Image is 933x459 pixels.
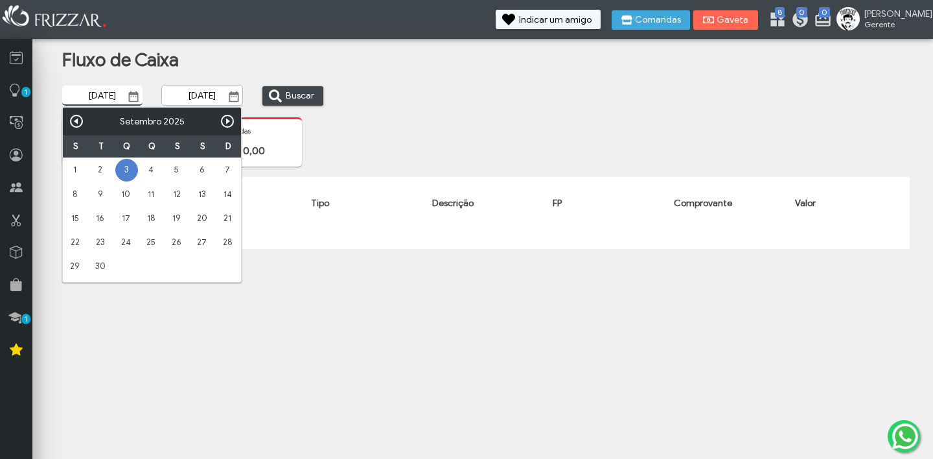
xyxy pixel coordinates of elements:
[148,141,155,152] span: Quin ta
[775,7,785,18] span: 8
[217,184,238,206] a: 14
[693,10,758,30] button: Gaveta
[496,10,601,29] button: Indicar um amigo
[864,19,923,29] span: Gerente
[796,7,807,18] span: 0
[864,8,923,19] span: [PERSON_NAME]
[791,10,804,31] a: 0
[789,177,910,230] th: Valor
[175,141,180,152] span: Sexta
[69,113,84,129] a: Anterior
[62,49,312,71] h1: Fluxo de Caixa
[89,232,111,253] a: 23
[200,141,205,152] span: Sábado
[64,208,86,230] a: 15
[262,86,323,106] button: Buscar
[890,421,921,452] img: whatsapp.png
[217,208,238,230] a: 21
[161,85,243,106] input: Data Final
[163,116,185,127] span: select year
[635,16,681,25] span: Comandas
[98,141,104,152] span: Terça
[426,177,547,230] th: Descrição
[62,86,143,106] input: Data Inicial
[21,314,30,324] span: 1
[64,232,86,253] a: 22
[141,159,162,181] a: 4
[519,16,592,25] span: Indicar um amigo
[166,208,187,230] a: 19
[166,232,187,253] a: 26
[795,198,816,209] span: Valor
[183,177,305,230] th: Data
[836,7,927,33] a: [PERSON_NAME] Gerente
[546,177,667,230] th: FP
[432,198,474,209] span: Descrição
[819,7,830,18] span: 0
[124,90,143,103] button: Show Calendar
[166,184,187,206] a: 12
[225,141,231,152] span: Domingo
[286,86,314,106] span: Buscar
[89,184,111,206] a: 9
[191,208,213,230] a: 20
[220,113,235,129] a: Próximo
[217,159,238,181] a: 7
[64,184,86,206] a: 8
[64,256,86,277] a: 29
[230,126,296,135] p: Saidas
[89,256,111,277] a: 30
[141,208,162,230] a: 18
[62,230,910,249] td: Nenhum registro encontrado
[674,198,732,209] span: Comprovante
[305,177,426,230] th: Tipo
[612,10,690,30] button: Comandas
[115,159,138,182] a: 3
[141,232,162,253] a: 25
[73,141,78,152] span: Segunda
[217,232,238,253] a: 28
[123,141,130,152] span: Quarta
[190,213,298,226] input: Pesquisar...
[230,145,296,157] p: R$ 0,00
[141,184,162,206] a: 11
[311,198,329,209] span: Tipo
[166,159,187,181] a: 5
[191,232,213,253] a: 27
[115,232,137,253] a: 24
[89,159,111,181] a: 2
[64,159,86,181] a: 1
[191,159,213,181] a: 6
[115,184,137,206] a: 10
[768,10,781,31] a: 8
[191,184,213,206] a: 13
[89,208,111,230] a: 16
[21,87,30,97] span: 1
[225,90,243,103] button: Show Calendar
[553,198,562,209] span: FP
[814,10,827,31] a: 0
[717,16,749,25] span: Gaveta
[120,116,161,127] span: select month
[667,177,789,230] th: Comprovante
[115,208,137,230] a: 17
